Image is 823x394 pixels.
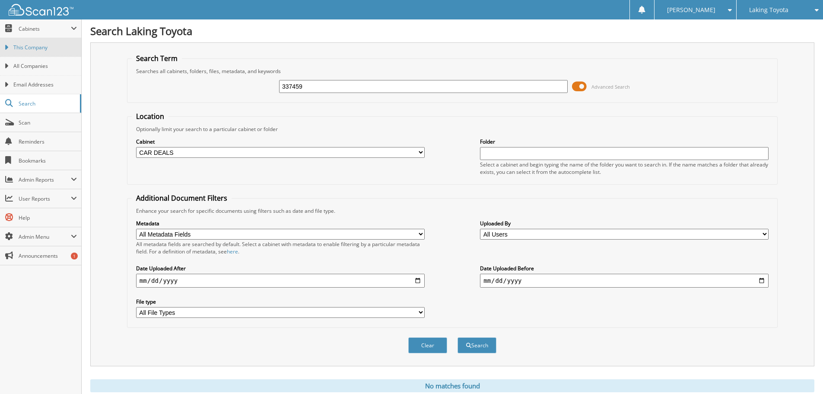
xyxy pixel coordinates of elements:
[132,193,232,203] legend: Additional Document Filters
[136,298,425,305] label: File type
[132,125,773,133] div: Optionally limit your search to a particular cabinet or folder
[90,24,814,38] h1: Search Laking Toyota
[591,83,630,90] span: Advanced Search
[227,248,238,255] a: here
[667,7,715,13] span: [PERSON_NAME]
[480,220,769,227] label: Uploaded By
[13,44,77,51] span: This Company
[19,233,71,240] span: Admin Menu
[90,379,814,392] div: No matches found
[480,138,769,145] label: Folder
[19,25,71,32] span: Cabinets
[136,240,425,255] div: All metadata fields are searched by default. Select a cabinet with metadata to enable filtering b...
[749,7,788,13] span: Laking Toyota
[480,274,769,288] input: end
[136,138,425,145] label: Cabinet
[132,207,773,215] div: Enhance your search for specific documents using filters such as date and file type.
[480,265,769,272] label: Date Uploaded Before
[136,265,425,272] label: Date Uploaded After
[19,252,77,259] span: Announcements
[132,112,168,121] legend: Location
[13,81,77,89] span: Email Addresses
[19,119,77,126] span: Scan
[19,176,71,183] span: Admin Reports
[132,67,773,75] div: Searches all cabinets, folders, files, metadata, and keywords
[19,157,77,164] span: Bookmarks
[13,62,77,70] span: All Companies
[408,337,447,353] button: Clear
[458,337,496,353] button: Search
[19,214,77,221] span: Help
[480,161,769,176] div: Select a cabinet and begin typing the name of the folder you want to search in. If the name match...
[136,220,425,227] label: Metadata
[136,274,425,288] input: start
[19,138,77,145] span: Reminders
[780,352,823,394] iframe: Chat Widget
[19,100,76,107] span: Search
[9,4,73,16] img: scan123-logo-white.svg
[71,253,78,259] div: 1
[132,54,182,63] legend: Search Term
[19,195,71,202] span: User Reports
